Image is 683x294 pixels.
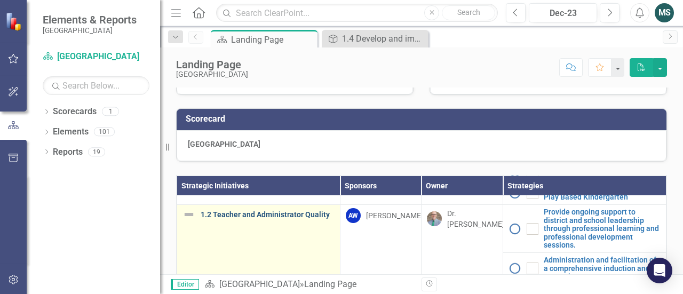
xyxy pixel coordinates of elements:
strong: [GEOGRAPHIC_DATA] [188,140,260,148]
div: Dr. [PERSON_NAME] [447,208,504,229]
input: Search ClearPoint... [216,4,498,22]
div: 1 [102,107,119,116]
td: Double-Click to Edit Right Click for Context Menu [503,205,666,253]
img: ClearPoint Strategy [5,12,24,31]
div: Dec-23 [533,7,593,20]
button: MS [655,3,674,22]
a: [GEOGRAPHIC_DATA] [43,51,149,63]
div: Landing Page [176,59,248,70]
img: No Information [509,223,521,235]
img: Not Defined [182,208,195,221]
a: Administration and facilitation of a comprehensive induction and mentoring program. [544,256,661,281]
div: Landing Page [231,33,315,46]
td: Double-Click to Edit Right Click for Context Menu [503,253,666,284]
a: Scorecards [53,106,97,118]
span: Editor [171,279,199,290]
div: [GEOGRAPHIC_DATA] [176,70,248,78]
a: 1.4 Develop and implement rigor in selection and hiring processes that effectively identify and s... [324,32,426,45]
img: No Information [509,262,521,275]
div: Open Intercom Messenger [647,258,672,283]
button: Search [442,5,495,20]
div: Landing Page [304,279,356,289]
small: [GEOGRAPHIC_DATA] [43,26,137,35]
span: Search [457,8,480,17]
a: 1.2 Teacher and Administrator Quality [201,211,335,219]
button: Dec-23 [529,3,597,22]
span: Elements & Reports [43,13,137,26]
input: Search Below... [43,76,149,95]
h3: Scorecard [186,114,661,124]
div: 101 [94,128,115,137]
a: [GEOGRAPHIC_DATA] [219,279,300,289]
a: Elements [53,126,89,138]
div: » [204,279,414,291]
div: 19 [88,147,105,156]
a: Provide ongoing support to district and school leadership through professional learning and profe... [544,208,661,249]
div: 1.4 Develop and implement rigor in selection and hiring processes that effectively identify and s... [342,32,426,45]
div: AW [346,208,361,223]
div: [PERSON_NAME] [366,210,423,221]
a: Reports [53,146,83,158]
img: Dr. Matthew Hunt [427,211,442,226]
